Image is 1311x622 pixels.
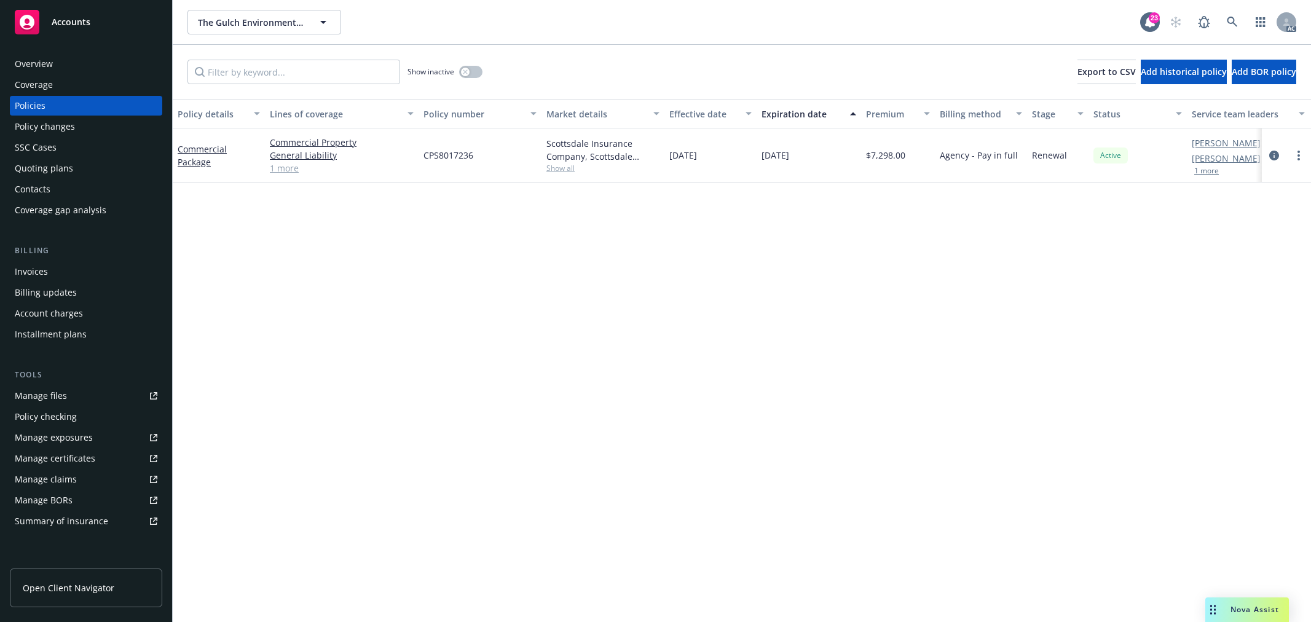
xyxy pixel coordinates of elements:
[10,283,162,302] a: Billing updates
[1192,10,1216,34] a: Report a Bug
[1248,10,1273,34] a: Switch app
[15,386,67,406] div: Manage files
[15,117,75,136] div: Policy changes
[270,136,414,149] a: Commercial Property
[1032,108,1070,120] div: Stage
[546,163,659,173] span: Show all
[15,96,45,116] div: Policies
[10,5,162,39] a: Accounts
[198,16,304,29] span: The Gulch Environmental Foundation
[265,99,419,128] button: Lines of coverage
[546,108,646,120] div: Market details
[1192,152,1261,165] a: [PERSON_NAME]
[10,262,162,281] a: Invoices
[10,54,162,74] a: Overview
[861,99,935,128] button: Premium
[178,108,246,120] div: Policy details
[1192,136,1261,149] a: [PERSON_NAME]
[15,511,108,531] div: Summary of insurance
[10,325,162,344] a: Installment plans
[669,108,738,120] div: Effective date
[15,54,53,74] div: Overview
[423,149,473,162] span: CPS8017236
[1027,99,1089,128] button: Stage
[10,470,162,489] a: Manage claims
[1141,60,1227,84] button: Add historical policy
[10,138,162,157] a: SSC Cases
[173,99,265,128] button: Policy details
[15,325,87,344] div: Installment plans
[762,108,843,120] div: Expiration date
[10,96,162,116] a: Policies
[10,245,162,257] div: Billing
[757,99,861,128] button: Expiration date
[10,159,162,178] a: Quoting plans
[10,200,162,220] a: Coverage gap analysis
[270,149,414,162] a: General Liability
[1205,597,1221,622] div: Drag to move
[1032,149,1067,162] span: Renewal
[15,283,77,302] div: Billing updates
[1098,150,1123,161] span: Active
[23,581,114,594] span: Open Client Navigator
[940,108,1009,120] div: Billing method
[15,138,57,157] div: SSC Cases
[940,149,1018,162] span: Agency - Pay in full
[10,179,162,199] a: Contacts
[10,407,162,427] a: Policy checking
[270,108,400,120] div: Lines of coverage
[15,75,53,95] div: Coverage
[419,99,541,128] button: Policy number
[1232,66,1296,77] span: Add BOR policy
[15,449,95,468] div: Manage certificates
[664,99,757,128] button: Effective date
[423,108,523,120] div: Policy number
[1205,597,1289,622] button: Nova Assist
[10,386,162,406] a: Manage files
[10,75,162,95] a: Coverage
[15,470,77,489] div: Manage claims
[1232,60,1296,84] button: Add BOR policy
[1187,99,1310,128] button: Service team leaders
[407,66,454,77] span: Show inactive
[1194,167,1219,175] button: 1 more
[541,99,664,128] button: Market details
[10,428,162,447] a: Manage exposures
[1089,99,1187,128] button: Status
[10,511,162,531] a: Summary of insurance
[1163,10,1188,34] a: Start snowing
[10,117,162,136] a: Policy changes
[866,108,916,120] div: Premium
[762,149,789,162] span: [DATE]
[669,149,697,162] span: [DATE]
[187,60,400,84] input: Filter by keyword...
[1291,148,1306,163] a: more
[15,428,93,447] div: Manage exposures
[1141,66,1227,77] span: Add historical policy
[15,407,77,427] div: Policy checking
[10,304,162,323] a: Account charges
[15,262,48,281] div: Invoices
[15,490,73,510] div: Manage BORs
[52,17,90,27] span: Accounts
[1267,148,1281,163] a: circleInformation
[10,556,162,568] div: Analytics hub
[1220,10,1245,34] a: Search
[15,159,73,178] div: Quoting plans
[935,99,1027,128] button: Billing method
[1077,66,1136,77] span: Export to CSV
[1149,12,1160,23] div: 23
[15,304,83,323] div: Account charges
[546,137,659,163] div: Scottsdale Insurance Company, Scottsdale Insurance Company (Nationwide), Burns & [PERSON_NAME]
[187,10,341,34] button: The Gulch Environmental Foundation
[1192,108,1291,120] div: Service team leaders
[10,369,162,381] div: Tools
[1093,108,1168,120] div: Status
[15,200,106,220] div: Coverage gap analysis
[10,490,162,510] a: Manage BORs
[10,449,162,468] a: Manage certificates
[15,179,50,199] div: Contacts
[1077,60,1136,84] button: Export to CSV
[270,162,414,175] a: 1 more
